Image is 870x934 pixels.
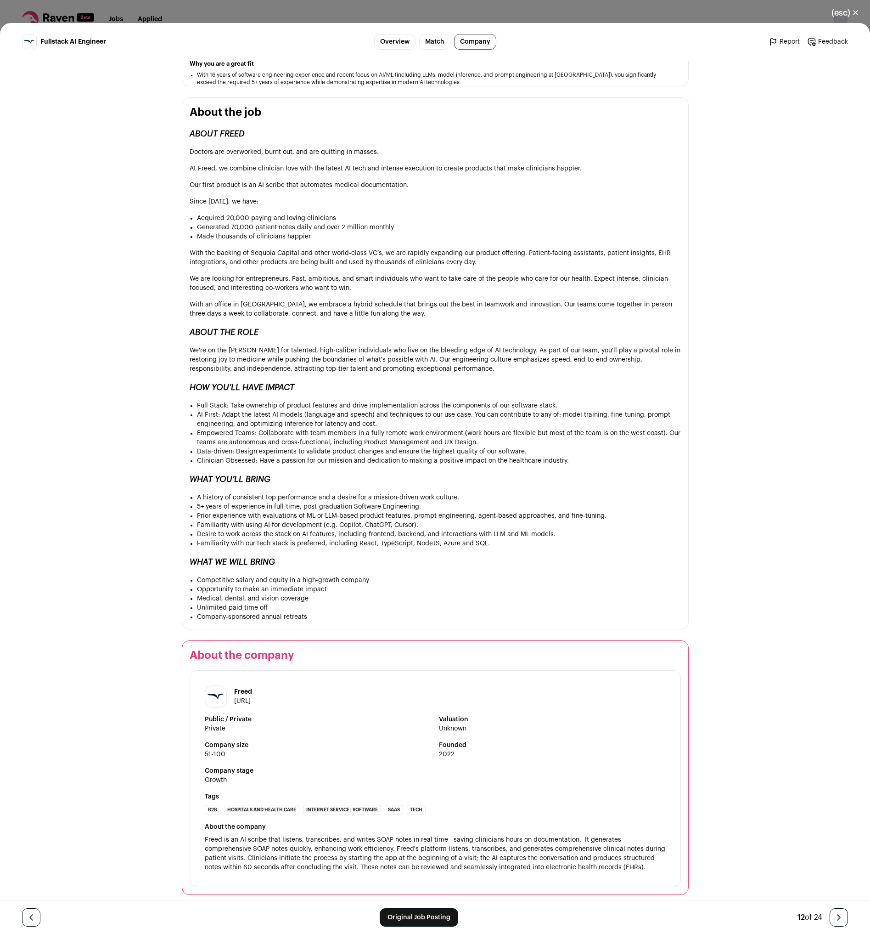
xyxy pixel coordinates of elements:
[190,147,681,157] p: Doctors are overworked, burnt out, and are quitting in masses.
[197,233,311,240] a: Made thousands of clinicians happier
[190,164,681,173] p: At Freed, we combine clinician love with the latest AI tech and intense execution to create produ...
[197,511,681,521] li: Prior experience with evaluations of ML or LLM-based product features, prompt engineering, agent-...
[205,686,226,707] img: 2292c1452de78795ab301bdf271c1c032c0809a24f67b0f72102a4851037ddbd.png
[197,401,681,410] li: Full Stack: Take ownership of product features and drive implementation across the components of ...
[205,837,667,871] span: Freed is an AI scribe that listens, transcribes, and writes SOAP notes in real time—saving clinic...
[190,130,245,138] em: ABOUT FREED
[454,34,496,50] a: Company
[197,71,674,86] li: With 16 years of software engineering experience and recent focus on AI/ML (including LLMs, model...
[197,456,681,465] li: Clinician Obsessed: Have a passion for our mission and dedication to making a positive impact on ...
[234,698,251,704] a: [URL]
[205,792,666,801] strong: Tags
[797,914,805,921] span: 12
[419,34,450,50] a: Match
[205,805,220,815] li: B2B
[197,521,681,530] li: Familiarity with using AI for development (e.g. Copilot, ChatGPT, Cursor).
[197,447,681,456] li: Data-driven: Design experiments to validate product changes and ensure the highest quality of our...
[205,776,227,785] div: Growth
[22,35,36,49] img: 2292c1452de78795ab301bdf271c1c032c0809a24f67b0f72102a4851037ddbd.png
[190,274,681,293] p: We are looking for entrepreneurs. Fast, ambitious, and smart individuals who want to take care of...
[190,105,681,120] h2: About the job
[205,724,432,733] span: Private
[197,594,681,603] li: Medical, dental, and vision coverage
[197,502,681,511] li: 5+ years of experience in full-time, post-graduation Software Engineering.
[197,214,681,223] li: Acquired 20,000 paying and loving clinicians
[190,249,681,267] p: With the backing of Sequoia Capital and other world-class VC’s, we are rapidly expanding our prod...
[439,750,666,759] span: 2022
[197,539,681,548] li: Familiarity with our tech stack is preferred, including React, TypeScript, NodeJS, Azure and SQL.
[807,37,848,46] a: Feedback
[205,750,432,759] span: 51-100
[205,766,666,776] strong: Company stage
[197,530,681,539] li: Desire to work across the stack on AI features, including frontend, backend, and interactions wit...
[303,805,381,815] li: Internet Service | Software
[190,197,681,206] p: Since [DATE], we have:
[190,60,681,68] h2: Why you are a great fit
[190,346,681,374] p: We're on the [PERSON_NAME] for talented, high-caliber individuals who live on the bleeding edge o...
[205,741,432,750] strong: Company size
[797,912,822,923] div: of 24
[190,383,294,391] em: HOW YOU’LL HAVE IMPACT
[197,612,681,622] li: Company-sponsored annual retreats
[190,648,681,663] h2: About the company
[190,558,275,566] em: WHAT WE WILL BRING
[190,475,270,483] em: WHAT YOU’LL BRING
[234,687,252,696] h1: Freed
[197,410,681,429] li: AI First: Adapt the latest AI models (language and speech) and techniques to our use case. You ca...
[205,715,432,724] strong: Public / Private
[190,181,681,190] p: Our first product is an AI scribe that automates medical documentation.
[197,585,681,594] li: Opportunity to make an immediate impact
[40,37,106,46] span: Fullstack AI Engineer
[197,223,681,232] li: Generated 70,000 patient notes daily and over 2 million monthly
[197,576,681,585] li: Competitive salary and equity in a high-growth company
[439,715,666,724] strong: Valuation
[374,34,415,50] a: Overview
[190,300,681,318] p: With an office in [GEOGRAPHIC_DATA], we embrace a hybrid schedule that brings out the best in tea...
[439,741,666,750] strong: Founded
[439,724,666,733] span: Unknown
[197,603,681,612] li: Unlimited paid time off
[820,3,870,23] button: Close modal
[380,908,458,927] a: Original Job Posting
[385,805,403,815] li: SaaS
[190,328,258,336] em: ABOUT THE ROLE
[407,805,426,815] li: Tech
[197,429,681,447] li: Empowered Teams: Collaborate with team members in a fully remote work environment (work hours are...
[224,805,299,815] li: Hospitals and Health Care
[197,493,681,502] li: A history of consistent top performance and a desire for a mission-driven work culture.
[205,822,666,832] div: About the company
[769,37,800,46] a: Report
